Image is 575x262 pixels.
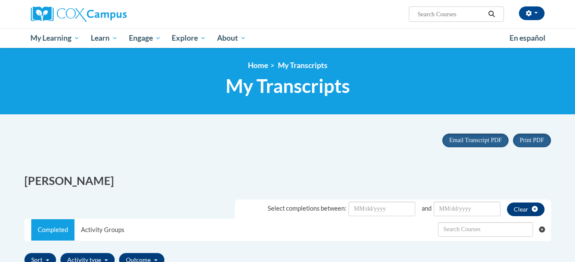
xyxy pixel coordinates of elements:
a: Home [248,61,268,70]
span: En español [509,33,545,42]
span: My Transcripts [226,74,350,97]
a: Learn [85,28,123,48]
span: Learn [91,33,118,43]
button: Email Transcript PDF [442,134,509,147]
a: My Learning [25,28,86,48]
button: Print PDF [513,134,551,147]
button: Account Settings [519,6,545,20]
input: Search Courses [417,9,485,19]
a: Completed [31,219,74,241]
a: En español [504,29,551,47]
a: Explore [166,28,212,48]
span: About [217,33,246,43]
button: clear [507,202,545,216]
span: Explore [172,33,206,43]
span: Engage [129,33,161,43]
div: Main menu [18,28,557,48]
button: Clear searching [539,219,551,240]
span: My Transcripts [278,61,328,70]
h2: [PERSON_NAME] [24,173,281,189]
button: Search [485,9,498,19]
a: Engage [123,28,167,48]
input: Date Input [349,202,415,216]
a: About [212,28,252,48]
a: Cox Campus [31,6,194,22]
span: My Learning [30,33,80,43]
span: Print PDF [520,137,544,143]
input: Date Input [434,202,501,216]
input: Search Withdrawn Transcripts [438,222,533,237]
a: Activity Groups [74,219,131,241]
span: and [422,205,432,212]
span: Email Transcript PDF [449,137,502,143]
span: Select completions between: [268,205,346,212]
img: Cox Campus [31,6,127,22]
